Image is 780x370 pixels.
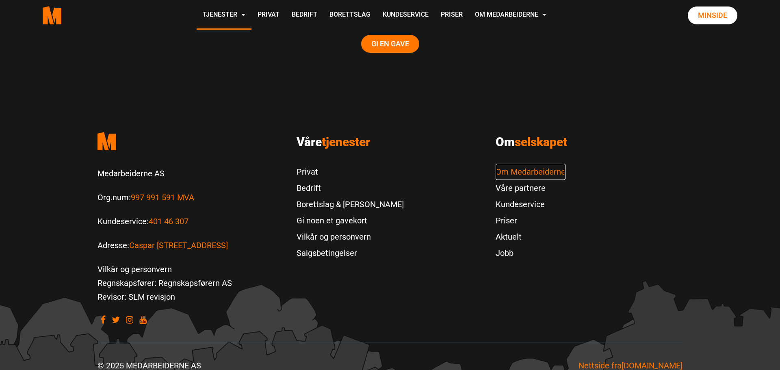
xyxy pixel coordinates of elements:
a: Kundeservice [377,1,435,30]
a: Jobb [496,245,565,261]
a: Minside [688,6,737,24]
a: Borettslag & [PERSON_NAME] [297,196,404,212]
a: Regnskapsfører: Regnskapsførern AS [97,278,232,288]
a: Visit our Facebook [101,316,106,323]
a: Les mer om Caspar Storms vei 16, 0664 Oslo [129,240,228,250]
p: Kundeservice: [97,214,284,228]
a: Revisor: SLM revisjon [97,292,175,302]
a: Vilkår og personvern [297,229,404,245]
a: Våre partnere [496,180,565,196]
a: Priser [496,212,565,229]
a: Vilkår og personvern [97,264,172,274]
a: Visit our Twitter [112,316,120,323]
a: Tjenester [197,1,251,30]
a: Om Medarbeiderne [469,1,552,30]
a: Privat [251,1,286,30]
a: Priser [435,1,469,30]
a: Privat [297,164,404,180]
a: Bedrift [286,1,323,30]
a: Bedrift [297,180,404,196]
a: Visit our Instagram [126,316,133,323]
a: Call us to 401 46 307 [149,216,188,226]
span: tjenester [322,135,370,149]
a: Aktuelt [496,229,565,245]
h3: Våre [297,135,483,149]
p: Org.num: [97,190,284,204]
a: Om Medarbeiderne [496,164,565,180]
a: Borettslag [323,1,377,30]
h3: Om [496,135,682,149]
span: selskapet [515,135,567,149]
a: Kundeservice [496,196,565,212]
p: Medarbeiderne AS [97,167,284,180]
a: Gi en gave [361,35,419,53]
a: Medarbeiderne start [97,126,284,156]
a: Salgsbetingelser [297,245,404,261]
a: Visit our youtube [139,316,147,323]
a: Gi noen et gavekort [297,212,404,229]
p: Adresse: [97,238,284,252]
a: Les mer om Org.num [131,193,194,202]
